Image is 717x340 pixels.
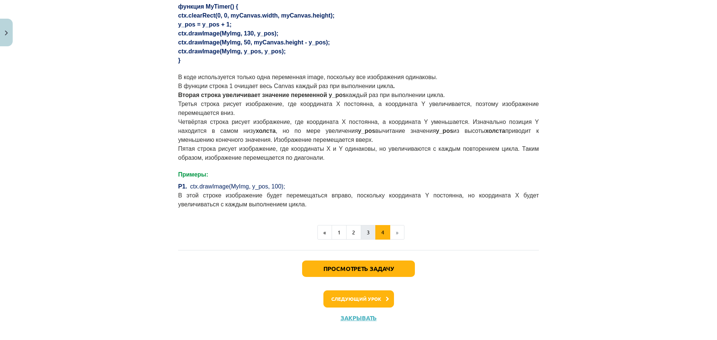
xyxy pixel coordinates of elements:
[178,3,238,10] font: функция MyTimer() {
[178,74,437,80] font: В коде используется только одна переменная image, поскольку все изображения одинаковы.
[346,225,361,240] button: 2
[381,229,384,235] font: 4
[178,101,539,116] font: Третья строка рисует изображение, где координата X постоянна, а координата Y увеличивается, поэто...
[317,225,332,240] button: «
[331,296,381,302] font: Следующий урок
[436,128,453,134] font: y_pos
[393,83,395,89] font: .
[178,83,393,89] font: В функции строка 1 очищает весь Canvas каждый раз при выполнении цикла
[178,39,330,46] font: ctx.drawImage(MyImg, 50, myCanvas.height - y_pos);
[485,128,505,134] font: холста
[443,92,445,98] font: .
[375,128,436,134] font: вычитание значения
[338,314,379,322] button: Закрывать
[178,183,187,190] font: P1.
[256,128,276,134] font: холста
[5,31,8,35] img: icon-close-lesson-0947bae3869378f0d4975bcd49f059093ad1ed9edebbc8119c70593378902aed.svg
[178,192,539,208] font: В этой строке изображение будет перемещаться вправо, поскольку координата Y постоянна, но координ...
[178,128,539,143] font: приводит к уменьшению конечного значения. Изображение перемещается вверх.
[178,30,279,37] font: ctx.drawImage(MyImg, 130, y_pos);
[367,229,370,235] font: 3
[323,290,394,308] button: Следующий урок
[178,171,208,178] font: Примеры:
[178,146,539,161] font: Пятая строка рисует изображение, где координаты X и Y одинаковы, но увеличиваются с каждым повтор...
[178,12,335,19] font: ctx.clearRect(0, 0, myCanvas.width, myCanvas.height);
[323,265,394,272] font: Просмотреть задачу
[453,128,485,134] font: из высоты
[341,314,377,322] font: Закрывать
[338,229,341,235] font: 1
[323,229,326,235] font: «
[178,92,346,98] font: Вторая строка увеличивает значение переменной y_pos
[302,261,415,277] button: Просмотреть задачу
[361,225,376,240] button: 3
[178,48,286,54] font: ctx.drawImage(MyImg, y_pos, y_pos);
[276,128,358,134] font: , но по мере увеличения
[178,57,180,63] font: }
[358,128,375,134] font: y_pos
[178,225,539,240] nav: Пример навигации по странице
[375,225,390,240] button: 4
[346,92,443,98] font: каждый раз при выполнении цикла
[332,225,347,240] button: 1
[178,21,232,28] font: y_pos = y_pos + 1;
[190,183,285,190] font: ctx.drawImage(MyImg, y_pos, 100);
[352,229,355,235] font: 2
[178,119,539,134] font: Четвёртая строка рисует изображение, где координата X постоянна, а координата Y уменьшается. Изна...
